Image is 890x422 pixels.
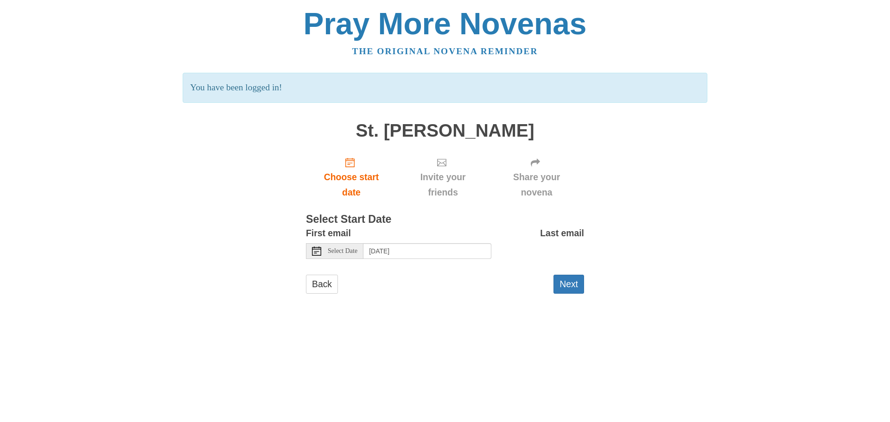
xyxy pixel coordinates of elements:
[306,226,351,241] label: First email
[306,214,584,226] h3: Select Start Date
[397,150,489,205] div: Click "Next" to confirm your start date first.
[352,46,538,56] a: The original novena reminder
[489,150,584,205] div: Click "Next" to confirm your start date first.
[304,6,587,41] a: Pray More Novenas
[540,226,584,241] label: Last email
[406,170,480,200] span: Invite your friends
[306,150,397,205] a: Choose start date
[328,248,357,254] span: Select Date
[315,170,388,200] span: Choose start date
[183,73,707,103] p: You have been logged in!
[498,170,575,200] span: Share your novena
[306,275,338,294] a: Back
[553,275,584,294] button: Next
[306,121,584,141] h1: St. [PERSON_NAME]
